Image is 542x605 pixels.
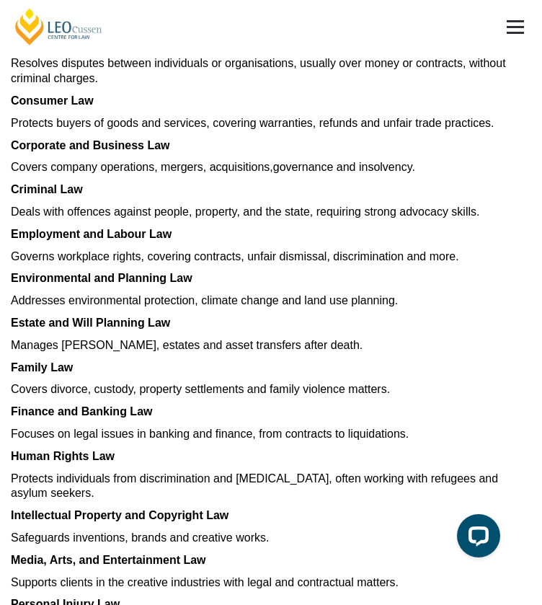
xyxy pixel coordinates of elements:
span: , [270,161,272,173]
span: Media, Arts, and Entertainment Law [11,554,206,566]
a: [PERSON_NAME] Centre for Law [13,7,105,46]
span: Criminal Law [11,183,83,195]
span: Family Law [11,361,73,374]
span: Protects individuals from discrimination and [MEDICAL_DATA], often working with refugees and asyl... [11,472,498,500]
span: Human Rights Law [11,450,115,462]
span: Safeguards inventions, brands and creative works. [11,531,269,544]
span: Covers company operations, mergers, acquisitions [11,161,270,173]
span: Intellectual Property and Copyright Law [11,509,228,521]
span: Governs workplace rights, covering contracts, unfair dismissal, discrimination and more. [11,250,459,262]
span: Employment and Labour Law [11,228,172,240]
span: Protects buyers of goods and services, covering warranties, refunds and unfair trade practices. [11,117,494,129]
span: Deals with offences against people, property, and the state, requiring strong advocacy skills. [11,206,479,218]
iframe: LiveChat chat widget [445,508,506,569]
span: Corporate and Business Law [11,139,170,151]
span: Manages [PERSON_NAME], estates and asset transfers after death. [11,339,363,351]
span: Focuses on legal issues in banking and finance, from contracts to liquidations. [11,428,409,440]
span: Finance and Banking Law [11,405,152,418]
span: Estate and Will Planning Law [11,317,170,329]
span: governance and insolvency. [273,161,415,173]
span: Supports clients in the creative industries with legal and contractual matters. [11,576,399,588]
span: Resolves disputes between individuals or organisations, usually over money or contracts, without ... [11,57,506,84]
span: Consumer Law [11,94,94,107]
span: Addresses environmental protection, climate change and land use planning. [11,294,398,306]
span: Environmental and Planning Law [11,272,192,284]
span: Covers divorce, custody, property settlements and family violence matters. [11,383,390,395]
